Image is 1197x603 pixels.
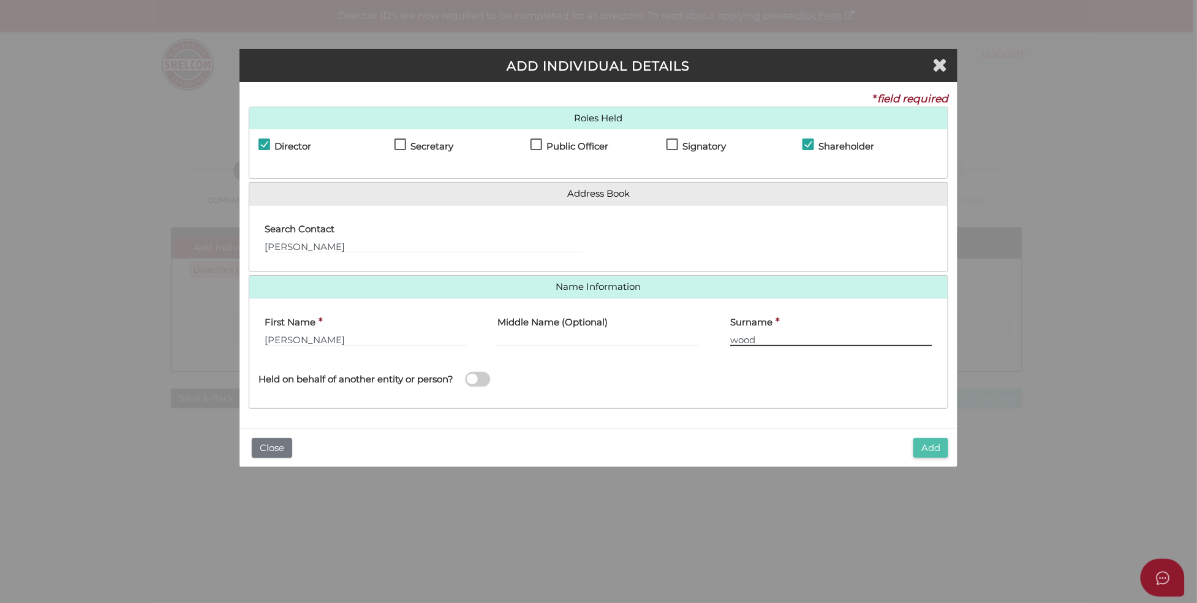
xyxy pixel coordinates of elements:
h4: Search Contact [265,224,334,235]
h4: Surname [730,317,772,328]
input: Search Addressbook [265,240,583,253]
button: Open asap [1141,559,1185,597]
h4: Held on behalf of another entity or person? [259,374,453,385]
h4: Middle Name (Optional) [497,317,608,328]
h4: First Name [265,317,315,328]
a: Name Information [259,282,938,292]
